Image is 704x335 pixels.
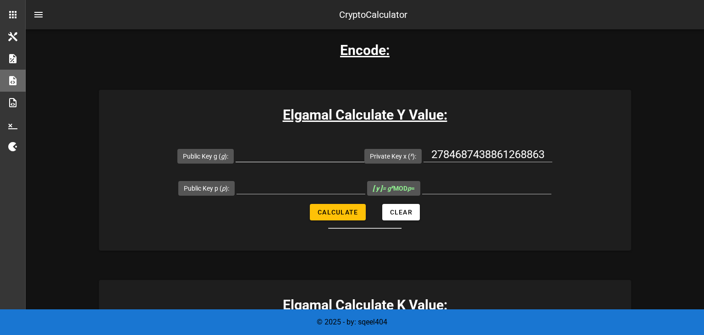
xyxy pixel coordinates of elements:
i: p [407,185,411,192]
i: g [221,153,225,160]
label: Private Key x ( ): [370,152,416,161]
h3: Elgamal Calculate Y Value: [99,104,631,125]
button: Clear [382,204,420,220]
sup: x [410,152,412,158]
h3: Elgamal Calculate K Value: [99,295,631,315]
i: = g [373,185,393,192]
span: Calculate [317,209,358,216]
b: [ y ] [373,185,382,192]
sup: x [391,184,393,190]
button: nav-menu-toggle [27,4,49,26]
button: Calculate [310,204,365,220]
i: p [222,185,225,192]
span: Clear [390,209,412,216]
label: Public Key p ( ): [184,184,229,193]
span: MOD = [373,185,415,192]
div: CryptoCalculator [339,8,407,22]
label: Public Key g ( ): [183,152,228,161]
span: © 2025 - by: sqeel404 [317,318,387,326]
h3: Encode: [340,40,390,60]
